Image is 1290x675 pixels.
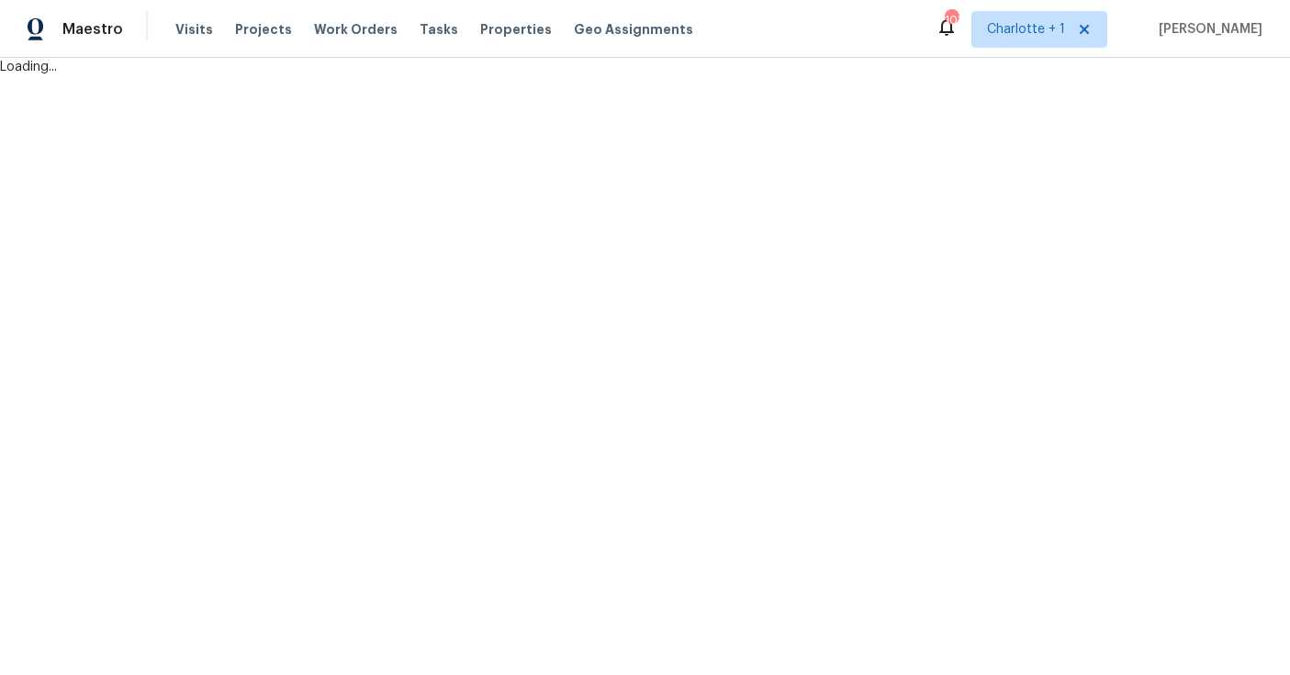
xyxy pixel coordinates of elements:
[314,20,398,39] span: Work Orders
[235,20,292,39] span: Projects
[1151,20,1262,39] span: [PERSON_NAME]
[574,20,693,39] span: Geo Assignments
[62,20,123,39] span: Maestro
[480,20,552,39] span: Properties
[987,20,1065,39] span: Charlotte + 1
[420,23,458,36] span: Tasks
[945,11,958,29] div: 103
[175,20,213,39] span: Visits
